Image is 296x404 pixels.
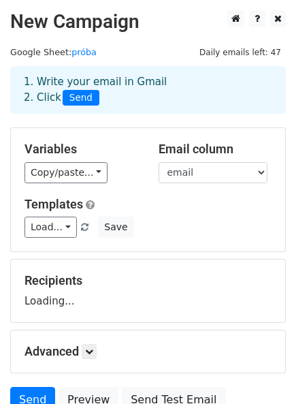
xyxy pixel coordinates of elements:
a: Load... [24,217,77,238]
h5: Email column [159,142,272,157]
a: Copy/paste... [24,162,108,183]
span: Send [63,90,99,106]
h5: Variables [24,142,138,157]
div: 1. Write your email in Gmail 2. Click [14,74,282,106]
a: Daily emails left: 47 [195,47,286,57]
h2: New Campaign [10,10,286,33]
a: próba [71,47,97,57]
button: Save [98,217,133,238]
h5: Recipients [24,273,272,288]
div: Loading... [24,273,272,309]
small: Google Sheet: [10,47,97,57]
a: Templates [24,197,83,211]
span: Daily emails left: 47 [195,45,286,60]
h5: Advanced [24,344,272,359]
